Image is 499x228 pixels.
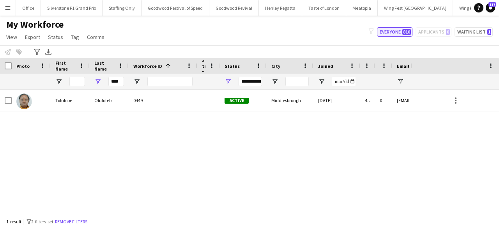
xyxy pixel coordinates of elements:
span: View [6,34,17,41]
button: Goodwood Revival [209,0,259,16]
button: Open Filter Menu [318,78,325,85]
span: Photo [16,63,30,69]
button: Silverstone F1 Grand Prix [41,0,103,16]
span: Comms [87,34,104,41]
span: My Workforce [6,19,64,30]
button: Goodwood Festival of Speed [142,0,209,16]
button: Everyone810 [377,27,412,37]
button: Office [16,0,41,16]
span: Rating [202,51,206,81]
span: Email [397,63,409,69]
button: Henley Regatta [259,0,302,16]
a: View [3,32,20,42]
span: Export [25,34,40,41]
input: First Name Filter Input [69,77,85,86]
span: 810 [402,29,411,35]
div: [DATE] [313,90,360,111]
span: Status [48,34,63,41]
button: Meatopia [346,0,378,16]
input: Joined Filter Input [332,77,356,86]
a: Export [22,32,43,42]
span: Active [225,98,249,104]
span: First Name [55,60,76,72]
div: Middlesbrough [267,90,313,111]
a: Comms [84,32,108,42]
span: Joined [318,63,333,69]
img: Tolulope Olufotebi [16,94,32,109]
button: Staffing Only [103,0,142,16]
button: Open Filter Menu [397,78,404,85]
button: Open Filter Menu [225,78,232,85]
div: 450 days [360,90,375,111]
app-action-btn: Advanced filters [32,47,42,57]
span: Status [225,63,240,69]
a: 117 [486,3,495,12]
span: City [271,63,280,69]
app-action-btn: Export XLSX [44,47,53,57]
button: Open Filter Menu [133,78,140,85]
div: 0 [375,90,392,111]
div: [EMAIL_ADDRESS][DOMAIN_NAME] [392,90,480,111]
button: Wing Fest [GEOGRAPHIC_DATA] [378,0,453,16]
button: Waiting list1 [455,27,493,37]
input: City Filter Input [285,77,309,86]
span: Workforce ID [133,63,162,69]
div: 0449 [129,90,197,111]
input: Last Name Filter Input [108,77,124,86]
button: Open Filter Menu [271,78,278,85]
span: 2 filters set [31,219,53,224]
div: Tolulope [51,90,90,111]
span: 117 [488,2,496,7]
span: Tag [71,34,79,41]
span: Last Name [94,60,115,72]
input: Workforce ID Filter Input [147,77,193,86]
a: Tag [68,32,82,42]
a: Status [45,32,66,42]
div: Olufotebi [90,90,129,111]
button: Taste of London [302,0,346,16]
button: Open Filter Menu [55,78,62,85]
button: Remove filters [53,217,89,226]
button: Open Filter Menu [94,78,101,85]
span: 1 [487,29,491,35]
